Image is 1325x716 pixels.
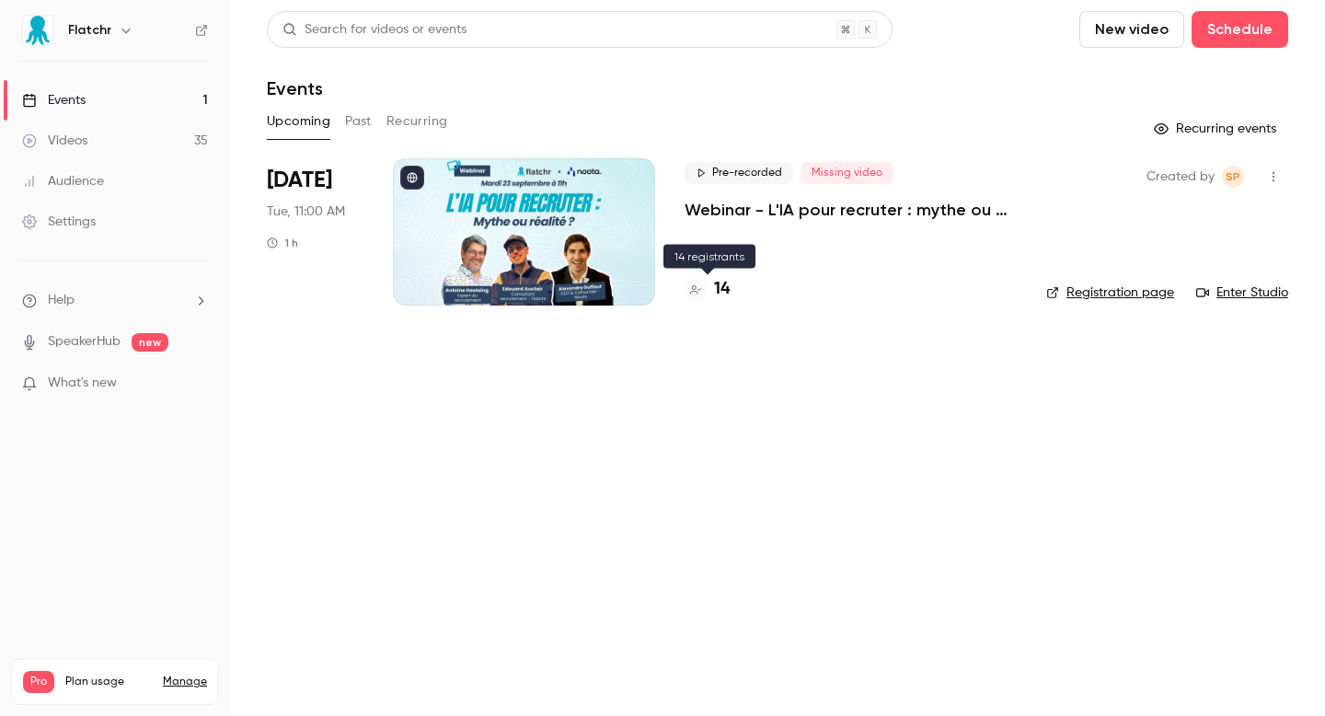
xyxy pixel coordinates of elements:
[267,166,332,195] span: [DATE]
[1196,283,1288,302] a: Enter Studio
[23,671,54,693] span: Pro
[1079,11,1184,48] button: New video
[282,20,467,40] div: Search for videos or events
[267,158,363,306] div: Sep 23 Tue, 11:00 AM (Europe/Paris)
[267,236,298,250] div: 1 h
[68,21,111,40] h6: Flatchr
[22,172,104,191] div: Audience
[1222,166,1244,188] span: Sylvain Paulet
[163,675,207,689] a: Manage
[48,332,121,352] a: SpeakerHub
[386,107,448,136] button: Recurring
[1226,166,1240,188] span: SP
[685,277,730,302] a: 14
[186,375,208,392] iframe: Noticeable Trigger
[23,16,52,45] img: Flatchr
[345,107,372,136] button: Past
[22,213,96,231] div: Settings
[267,77,323,99] h1: Events
[685,162,793,184] span: Pre-recorded
[267,107,330,136] button: Upcoming
[1046,283,1174,302] a: Registration page
[48,374,117,393] span: What's new
[714,277,730,302] h4: 14
[267,202,345,221] span: Tue, 11:00 AM
[22,91,86,110] div: Events
[1146,166,1215,188] span: Created by
[132,333,168,352] span: new
[685,199,1017,221] a: Webinar - L'IA pour recruter : mythe ou réalité ?
[22,291,208,310] li: help-dropdown-opener
[801,162,893,184] span: Missing video
[1192,11,1288,48] button: Schedule
[48,291,75,310] span: Help
[1146,114,1288,144] button: Recurring events
[22,132,87,150] div: Videos
[65,675,152,689] span: Plan usage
